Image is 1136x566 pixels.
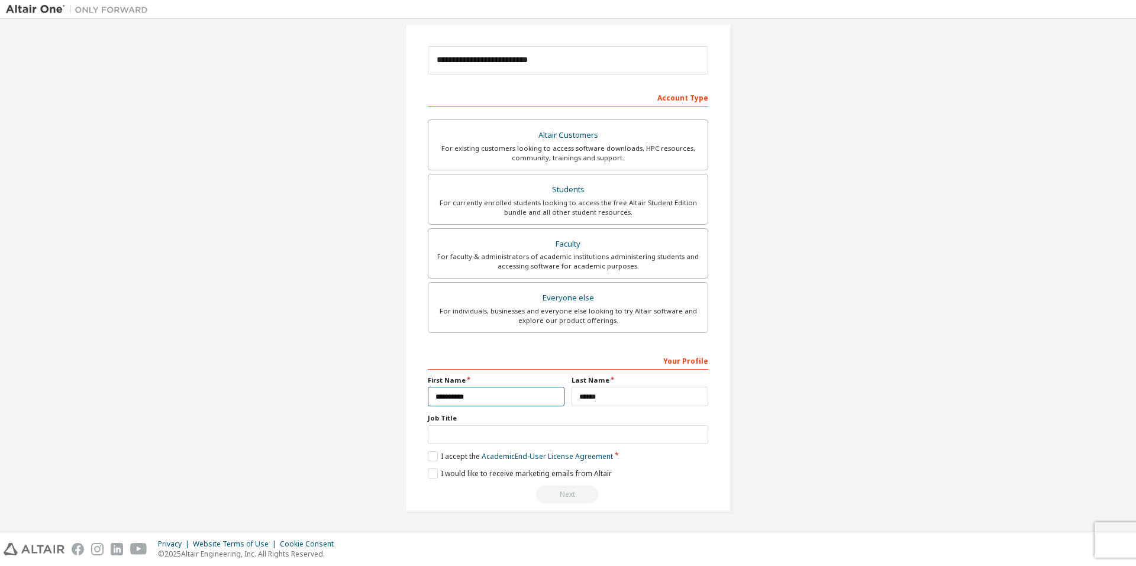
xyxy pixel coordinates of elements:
label: I would like to receive marketing emails from Altair [428,468,612,478]
p: © 2025 Altair Engineering, Inc. All Rights Reserved. [158,549,341,559]
div: Website Terms of Use [193,539,280,549]
div: For faculty & administrators of academic institutions administering students and accessing softwa... [435,252,701,271]
div: Read and acccept EULA to continue [428,486,708,503]
div: Altair Customers [435,127,701,144]
img: altair_logo.svg [4,543,64,555]
div: Everyone else [435,290,701,306]
label: Last Name [572,376,708,385]
div: Cookie Consent [280,539,341,549]
div: Privacy [158,539,193,549]
img: facebook.svg [72,543,84,555]
img: Altair One [6,4,154,15]
label: First Name [428,376,564,385]
div: For currently enrolled students looking to access the free Altair Student Edition bundle and all ... [435,198,701,217]
div: Faculty [435,236,701,253]
div: For existing customers looking to access software downloads, HPC resources, community, trainings ... [435,144,701,163]
div: Students [435,182,701,198]
a: Academic End-User License Agreement [482,451,613,461]
label: Job Title [428,413,708,423]
img: youtube.svg [130,543,147,555]
div: Account Type [428,88,708,106]
div: For individuals, businesses and everyone else looking to try Altair software and explore our prod... [435,306,701,325]
label: I accept the [428,451,613,461]
div: Your Profile [428,351,708,370]
img: instagram.svg [91,543,104,555]
img: linkedin.svg [111,543,123,555]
